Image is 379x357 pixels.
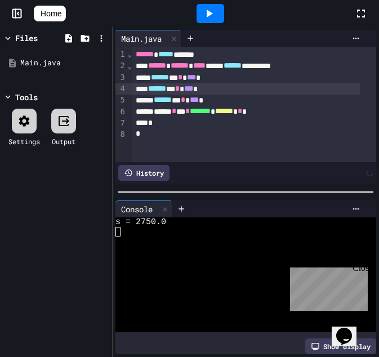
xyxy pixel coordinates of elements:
span: Fold line [127,61,132,70]
div: 6 [115,106,127,118]
div: 3 [115,72,127,83]
div: 7 [115,118,127,129]
div: Tools [15,91,38,103]
div: Show display [305,338,376,354]
div: Main.java [115,30,181,47]
div: Settings [8,136,40,146]
span: Home [41,8,61,19]
iframe: chat widget [332,312,368,346]
div: 8 [115,129,127,140]
div: Console [115,203,158,215]
span: Fold line [127,50,132,59]
div: 5 [115,95,127,106]
a: Home [34,6,66,21]
div: 4 [115,83,127,95]
div: History [118,165,170,181]
div: 1 [115,49,127,60]
iframe: chat widget [286,263,368,311]
div: Console [115,200,172,217]
div: Output [52,136,75,146]
div: Files [15,32,38,44]
div: Main.java [20,57,108,69]
div: 2 [115,60,127,72]
span: s = 2750.0 [115,217,166,227]
div: Chat with us now!Close [5,5,78,72]
div: Main.java [115,33,167,44]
